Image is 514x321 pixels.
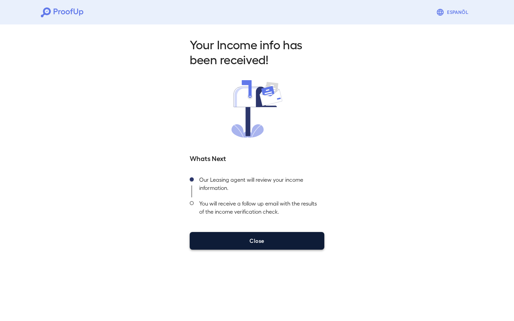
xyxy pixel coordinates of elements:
img: received.svg [232,80,282,138]
div: Our Leasing agent will review your income information. [194,174,324,197]
button: Espanõl [433,5,473,19]
button: Close [190,232,324,250]
h5: Whats Next [190,153,324,163]
div: You will receive a follow up email with the results of the income verification check. [194,197,324,221]
h2: Your Income info has been received! [190,37,324,67]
